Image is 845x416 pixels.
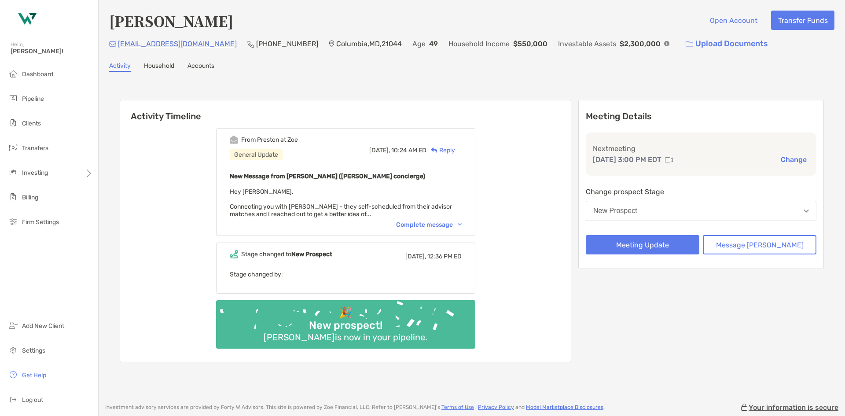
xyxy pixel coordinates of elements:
div: Reply [426,146,455,155]
img: billing icon [8,191,18,202]
span: Firm Settings [22,218,59,226]
img: Location Icon [329,40,334,48]
p: Columbia , MD , 21044 [336,38,402,49]
img: add_new_client icon [8,320,18,331]
span: Get Help [22,372,46,379]
img: Zoe Logo [11,4,42,35]
span: Pipeline [22,95,44,103]
span: [PERSON_NAME]! [11,48,93,55]
h4: [PERSON_NAME] [109,11,233,31]
span: Settings [22,347,45,354]
img: get-help icon [8,369,18,380]
p: [DATE] 3:00 PM EDT [593,154,661,165]
span: Add New Client [22,322,64,330]
p: $2,300,000 [620,38,661,49]
span: [DATE], [369,147,390,154]
div: Complete message [396,221,462,228]
img: Event icon [230,136,238,144]
a: Privacy Policy [478,404,514,410]
p: Meeting Details [586,111,816,122]
span: Clients [22,120,41,127]
p: Next meeting [593,143,809,154]
p: 49 [429,38,438,49]
div: New Prospect [593,207,637,215]
button: Transfer Funds [771,11,834,30]
img: firm-settings icon [8,216,18,227]
img: Reply icon [431,147,437,153]
img: logout icon [8,394,18,405]
img: communication type [665,156,673,163]
div: Stage changed to [241,250,332,258]
p: Age [412,38,426,49]
img: button icon [686,41,693,47]
p: [PHONE_NUMBER] [256,38,318,49]
a: Household [144,62,174,72]
button: Change [778,155,809,164]
img: Event icon [230,250,238,258]
p: Household Income [448,38,510,49]
span: Investing [22,169,48,177]
b: New Message from [PERSON_NAME] ([PERSON_NAME] concierge) [230,173,425,180]
span: 12:36 PM ED [427,253,462,260]
p: Investable Assets [558,38,616,49]
span: Billing [22,194,38,201]
a: Terms of Use [441,404,474,410]
span: Hey [PERSON_NAME], Connecting you with [PERSON_NAME] - they self-scheduled from their advisor mat... [230,188,452,218]
a: Model Marketplace Disclosures [526,404,603,410]
div: New prospect! [305,319,386,332]
div: General Update [230,149,283,160]
img: clients icon [8,118,18,128]
b: New Prospect [291,250,332,258]
img: investing icon [8,167,18,177]
button: Meeting Update [586,235,699,254]
span: Log out [22,396,43,404]
button: Message [PERSON_NAME] [703,235,816,254]
p: Change prospect Stage [586,186,816,197]
img: transfers icon [8,142,18,153]
p: Stage changed by: [230,269,462,280]
img: settings icon [8,345,18,355]
a: Accounts [187,62,214,72]
img: Email Icon [109,41,116,47]
div: [PERSON_NAME] is now in your pipeline. [260,332,431,342]
button: Open Account [703,11,764,30]
h6: Activity Timeline [120,100,571,121]
button: New Prospect [586,201,816,221]
img: pipeline icon [8,93,18,103]
span: Transfers [22,144,48,152]
img: Chevron icon [458,223,462,226]
div: 🎉 [335,306,356,319]
div: From Preston at Zoe [241,136,298,144]
img: Open dropdown arrow [804,210,809,213]
p: Your information is secure [749,403,838,412]
a: Activity [109,62,131,72]
p: [EMAIL_ADDRESS][DOMAIN_NAME] [118,38,237,49]
span: 10:24 AM ED [391,147,426,154]
span: Dashboard [22,70,53,78]
img: Confetti [216,300,475,341]
a: Upload Documents [680,34,774,53]
img: Info Icon [664,41,669,46]
p: $550,000 [513,38,547,49]
p: Investment advisory services are provided by Forty W Advisors . This site is powered by Zoe Finan... [105,404,605,411]
img: Phone Icon [247,40,254,48]
span: [DATE], [405,253,426,260]
img: dashboard icon [8,68,18,79]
